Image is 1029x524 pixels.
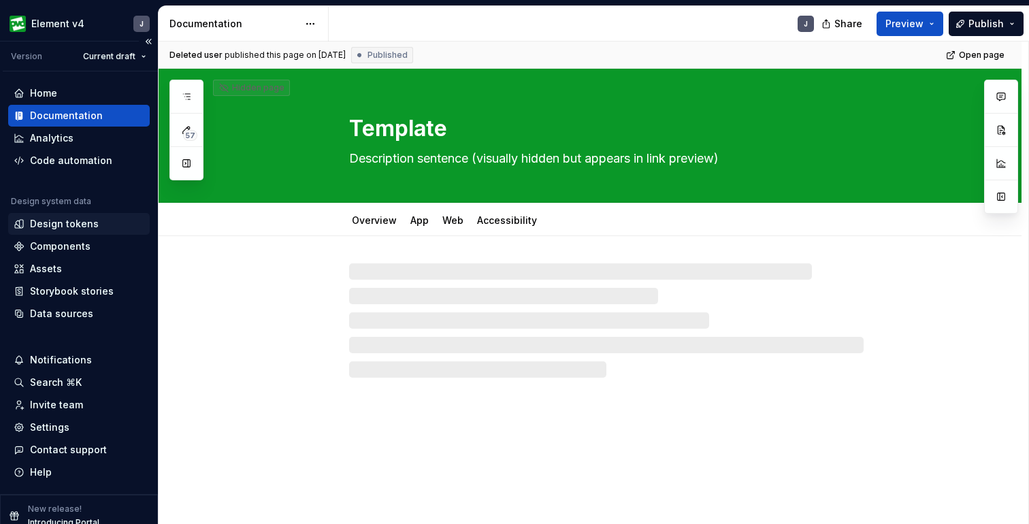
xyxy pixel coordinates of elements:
div: Accessibility [472,206,542,234]
div: Hidden page [218,82,284,93]
button: Notifications [8,349,150,371]
img: a1163231-533e-497d-a445-0e6f5b523c07.png [10,16,26,32]
a: Accessibility [477,214,537,226]
div: published this page on [DATE] [225,50,346,61]
span: 57 [183,130,197,141]
a: Storybook stories [8,280,150,302]
div: Assets [30,262,62,276]
textarea: Description sentence (visually hidden but appears in link preview) [346,148,861,169]
a: Overview [352,214,397,226]
span: Preview [885,17,924,31]
a: Web [442,214,463,226]
a: Assets [8,258,150,280]
div: Components [30,240,91,253]
button: Element v4J [3,9,155,38]
div: J [140,18,144,29]
a: Home [8,82,150,104]
button: Help [8,461,150,483]
a: Open page [942,46,1011,65]
p: New release! [28,504,82,514]
button: Share [815,12,871,36]
div: Documentation [30,109,103,122]
button: Preview [877,12,943,36]
div: Data sources [30,307,93,321]
span: Current draft [83,51,135,62]
div: Design system data [11,196,91,207]
div: Code automation [30,154,112,167]
span: Deleted user [169,50,223,61]
a: Data sources [8,303,150,325]
div: Contact support [30,443,107,457]
div: Search ⌘K [30,376,82,389]
div: J [804,18,808,29]
span: Share [834,17,862,31]
div: Design tokens [30,217,99,231]
span: Published [367,50,408,61]
a: Settings [8,416,150,438]
a: Analytics [8,127,150,149]
div: Invite team [30,398,83,412]
div: Notifications [30,353,92,367]
button: Publish [949,12,1024,36]
a: App [410,214,429,226]
a: Components [8,235,150,257]
button: Current draft [77,47,152,66]
a: Invite team [8,394,150,416]
div: Settings [30,421,69,434]
a: Documentation [8,105,150,127]
span: Publish [968,17,1004,31]
div: App [405,206,434,234]
div: Analytics [30,131,73,145]
div: Overview [346,206,402,234]
button: Search ⌘K [8,372,150,393]
a: Code automation [8,150,150,171]
textarea: Template [346,112,861,145]
a: Design tokens [8,213,150,235]
span: Open page [959,50,1004,61]
div: Help [30,465,52,479]
div: Storybook stories [30,284,114,298]
div: Version [11,51,42,62]
button: Collapse sidebar [139,32,158,51]
div: Element v4 [31,17,84,31]
div: Documentation [169,17,298,31]
div: Home [30,86,57,100]
button: Contact support [8,439,150,461]
div: Web [437,206,469,234]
